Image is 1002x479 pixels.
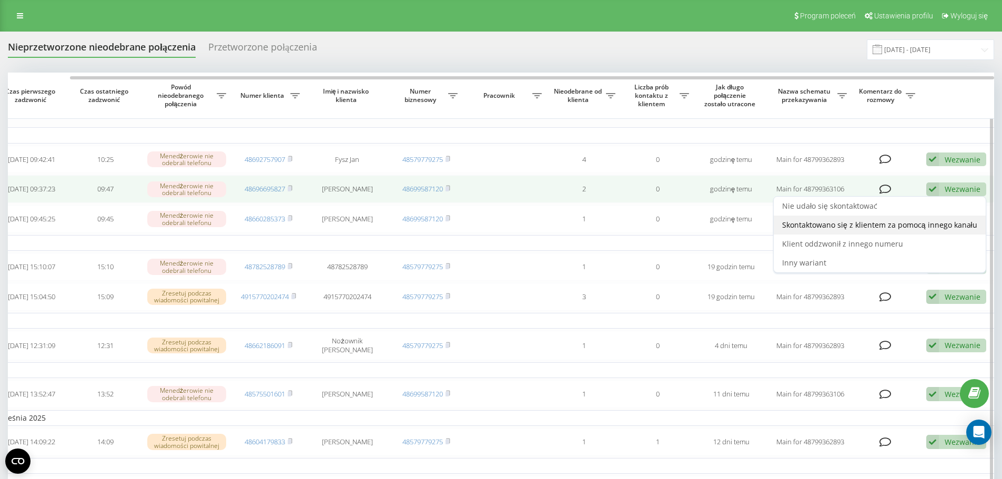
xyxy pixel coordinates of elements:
[305,283,389,311] td: 4915770202474
[402,341,443,350] a: 48579779275
[945,184,980,194] div: Wezwanie
[147,338,226,353] div: Zresetuj podczas wiadomości powitalnej
[147,434,226,450] div: Zresetuj podczas wiadomości powitalnej
[305,380,389,408] td: [PERSON_NAME]
[5,449,31,474] button: Open CMP widget
[945,389,980,399] div: Wezwanie
[945,292,980,302] div: Wezwanie
[694,428,768,456] td: 12 dni temu
[402,389,443,399] a: 48699587120
[305,205,389,233] td: [PERSON_NAME]
[468,91,532,100] span: Pracownik
[147,151,226,167] div: Menedżerowie nie odebrali telefonu
[68,175,142,203] td: 09:47
[245,155,285,164] a: 48692757907
[621,428,694,456] td: 1
[245,214,285,223] a: 48660285373
[768,175,852,203] td: Main for 48799363106
[694,175,768,203] td: godzinę temu
[782,220,977,230] span: Skontaktowano się z klientem za pomocą innego kanału
[768,253,852,281] td: Main for 48799362893
[147,211,226,227] div: Menedżerowie nie odebrali telefonu
[694,283,768,311] td: 19 godzin temu
[547,331,621,360] td: 1
[874,12,933,20] span: Ustawienia profilu
[402,155,443,164] a: 48579779275
[621,380,694,408] td: 0
[245,437,285,446] a: 48604179833
[621,253,694,281] td: 0
[245,184,285,193] a: 48696695827
[305,331,389,360] td: Nożownik [PERSON_NAME]
[547,205,621,233] td: 1
[966,420,991,445] div: Open Intercom Messenger
[547,283,621,311] td: 3
[547,428,621,456] td: 1
[68,205,142,233] td: 09:45
[245,341,285,350] a: 48662186091
[694,253,768,281] td: 19 godzin temu
[703,83,760,108] span: Jak długo połączenie zostało utracone
[621,331,694,360] td: 0
[208,42,317,58] div: Przetworzone połączenia
[621,175,694,203] td: 0
[68,283,142,311] td: 15:09
[782,239,903,249] span: Klient oddzwonił z innego numeru
[402,292,443,301] a: 48579779275
[694,331,768,360] td: 4 dni temu
[945,155,980,165] div: Wezwanie
[147,83,217,108] span: Powód nieodebranego połączenia
[621,205,694,233] td: 0
[621,283,694,311] td: 0
[768,205,852,233] td: Main for 48799363106
[68,380,142,408] td: 13:52
[402,214,443,223] a: 48699587120
[147,181,226,197] div: Menedżerowie nie odebrali telefonu
[305,175,389,203] td: [PERSON_NAME]
[3,87,60,104] span: Czas pierwszego zadzwonić
[314,87,380,104] span: Imię i nazwisko klienta
[945,437,980,447] div: Wezwanie
[773,87,837,104] span: Nazwa schematu przekazywania
[694,380,768,408] td: 11 dni temu
[241,292,289,301] a: 4915770202474
[782,258,826,268] span: Inny wariant
[857,87,906,104] span: Komentarz do rozmowy
[768,283,852,311] td: Main for 48799362893
[945,340,980,350] div: Wezwanie
[68,331,142,360] td: 12:31
[68,146,142,174] td: 10:25
[768,428,852,456] td: Main for 48799362893
[694,205,768,233] td: godzinę temu
[237,91,290,100] span: Numer klienta
[245,262,285,271] a: 48782528789
[394,87,448,104] span: Numer biznesowy
[621,146,694,174] td: 0
[547,146,621,174] td: 4
[147,386,226,402] div: Menedżerowie nie odebrali telefonu
[402,184,443,193] a: 48699587120
[77,87,134,104] span: Czas ostatniego zadzwonić
[552,87,606,104] span: Nieodebrane od klienta
[8,42,196,58] div: Nieprzetworzone nieodebrane połączenia
[147,259,226,274] div: Menedżerowie nie odebrali telefonu
[768,380,852,408] td: Main for 48799363106
[68,253,142,281] td: 15:10
[68,428,142,456] td: 14:09
[305,428,389,456] td: [PERSON_NAME]
[768,146,852,174] td: Main for 48799362893
[305,146,389,174] td: Fysz Jan
[694,146,768,174] td: godzinę temu
[245,389,285,399] a: 48575501601
[147,289,226,304] div: Zresetuj podczas wiadomości powitalnej
[626,83,680,108] span: Liczba prób kontaktu z klientem
[547,175,621,203] td: 2
[305,253,389,281] td: 48782528789
[782,201,877,211] span: Nie udało się skontaktować
[950,12,988,20] span: Wyloguj się
[800,12,856,20] span: Program poleceń
[768,331,852,360] td: Main for 48799362893
[547,253,621,281] td: 1
[402,262,443,271] a: 48579779275
[402,437,443,446] a: 48579779275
